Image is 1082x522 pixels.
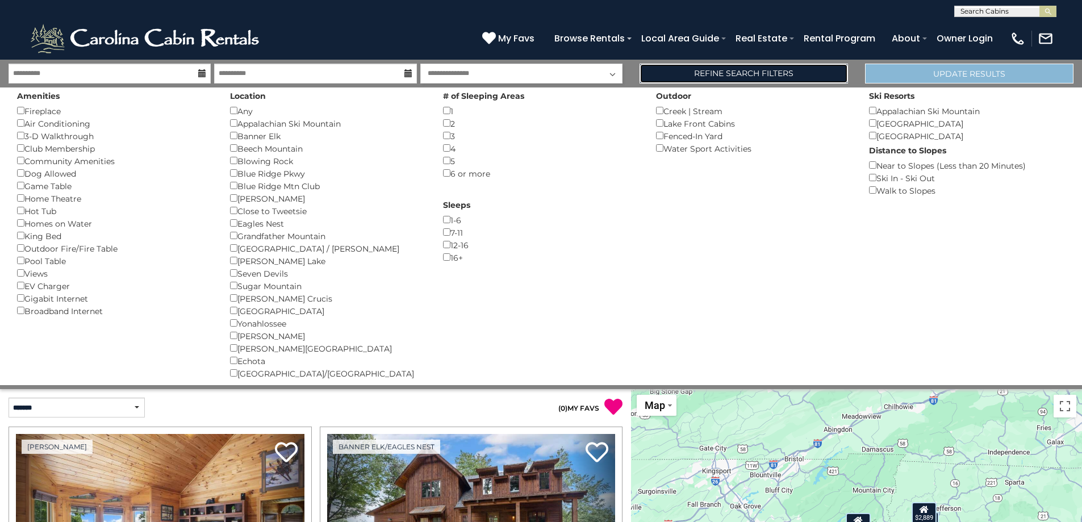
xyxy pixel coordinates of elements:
div: Water Sport Activities [656,142,852,154]
div: Close to Tweetsie [230,204,426,217]
label: Distance to Slopes [869,145,946,156]
div: 4 [443,142,639,154]
div: Near to Slopes (Less than 20 Minutes) [869,159,1065,172]
div: [PERSON_NAME] Crucis [230,292,426,304]
a: [PERSON_NAME] [22,440,93,454]
div: 5 [443,154,639,167]
div: Ski In - Ski Out [869,172,1065,184]
div: Club Membership [17,142,213,154]
div: 7-11 [443,226,639,239]
a: Owner Login [931,28,999,48]
a: About [886,28,926,48]
div: Yonahlossee [230,317,426,329]
label: Sleeps [443,199,470,211]
div: Appalachian Ski Mountain [869,105,1065,117]
div: Broadband Internet [17,304,213,317]
div: [PERSON_NAME] Lake [230,254,426,267]
div: Game Table [17,179,213,192]
div: Seven Devils [230,267,426,279]
a: Browse Rentals [549,28,630,48]
div: Views [17,267,213,279]
div: 6 or more [443,167,639,179]
div: Grandfather Mountain [230,229,426,242]
div: Creek | Stream [656,105,852,117]
div: Beech Mountain [230,142,426,154]
img: phone-regular-white.png [1010,31,1026,47]
a: (0)MY FAVS [558,404,599,412]
div: Fenced-In Yard [656,130,852,142]
div: 1 [443,105,639,117]
div: [GEOGRAPHIC_DATA] [230,304,426,317]
a: Real Estate [730,28,793,48]
img: White-1-2.png [28,22,264,56]
a: Add to favorites [586,441,608,465]
label: # of Sleeping Areas [443,90,524,102]
div: [GEOGRAPHIC_DATA] / [PERSON_NAME] [230,242,426,254]
div: Banner Elk [230,130,426,142]
a: Add to favorites [275,441,298,465]
div: Sugar Mountain [230,279,426,292]
div: [PERSON_NAME] [230,192,426,204]
div: King Bed [17,229,213,242]
div: Home Theatre [17,192,213,204]
div: 3-D Walkthrough [17,130,213,142]
button: Change map style [637,395,676,416]
div: Dog Allowed [17,167,213,179]
div: Pool Table [17,254,213,267]
div: Community Amenities [17,154,213,167]
div: [GEOGRAPHIC_DATA] [869,130,1065,142]
div: Air Conditioning [17,117,213,130]
img: mail-regular-white.png [1038,31,1054,47]
div: Homes on Water [17,217,213,229]
div: Blowing Rock [230,154,426,167]
div: [PERSON_NAME][GEOGRAPHIC_DATA] [230,342,426,354]
div: 3 [443,130,639,142]
button: Update Results [865,64,1073,83]
div: Blue Ridge Pkwy [230,167,426,179]
div: Any [230,105,426,117]
div: 16+ [443,251,639,264]
div: Blue Ridge Mtn Club [230,179,426,192]
label: Amenities [17,90,60,102]
div: [PERSON_NAME] [230,329,426,342]
label: Outdoor [656,90,691,102]
div: Fireplace [17,105,213,117]
div: [GEOGRAPHIC_DATA] [869,117,1065,130]
a: Banner Elk/Eagles Nest [333,440,440,454]
span: Map [645,399,665,411]
div: EV Charger [17,279,213,292]
div: Appalachian Ski Mountain [230,117,426,130]
a: My Favs [482,31,537,46]
label: Location [230,90,266,102]
div: 1-6 [443,214,639,226]
div: Gigabit Internet [17,292,213,304]
div: Eagles Nest [230,217,426,229]
div: Echota [230,354,426,367]
a: Refine Search Filters [640,64,848,83]
div: [GEOGRAPHIC_DATA]/[GEOGRAPHIC_DATA] [230,367,426,379]
span: 0 [561,404,565,412]
div: Walk to Slopes [869,184,1065,197]
div: 12-16 [443,239,639,251]
div: Outdoor Fire/Fire Table [17,242,213,254]
div: Lake Front Cabins [656,117,852,130]
a: Local Area Guide [636,28,725,48]
div: 2 [443,117,639,130]
a: Rental Program [798,28,881,48]
label: Ski Resorts [869,90,914,102]
span: ( ) [558,404,567,412]
div: Hot Tub [17,204,213,217]
span: My Favs [498,31,534,45]
button: Toggle fullscreen view [1054,395,1076,417]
